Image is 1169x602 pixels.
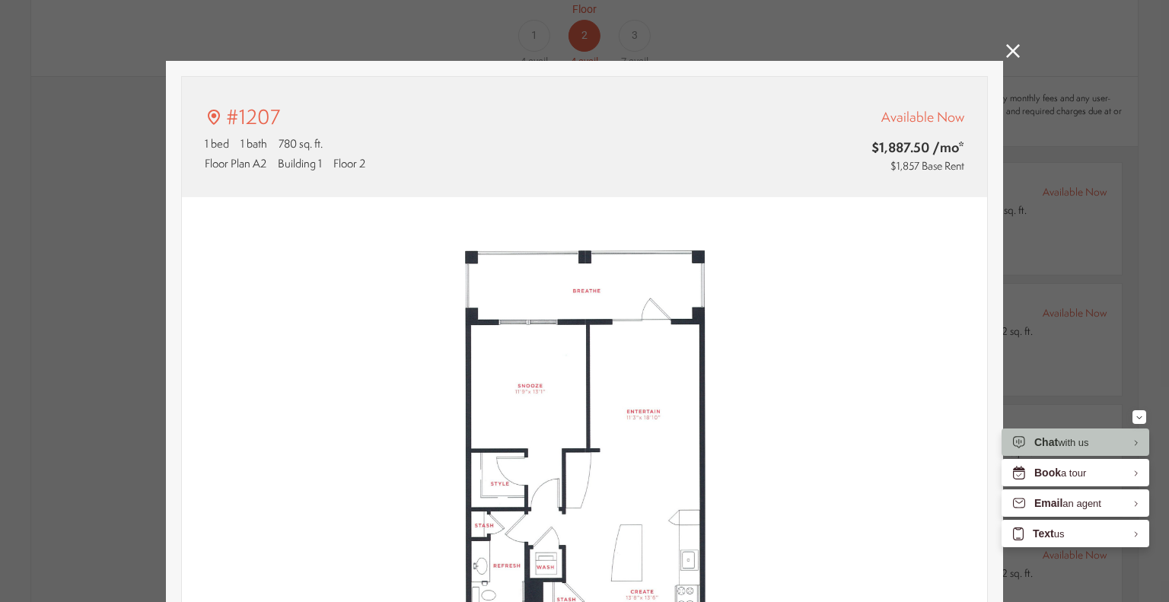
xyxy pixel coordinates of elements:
span: 1 bed [205,135,229,151]
span: 1 bath [240,135,267,151]
span: $1,887.50 /mo* [786,138,964,157]
span: Building 1 [278,155,322,171]
span: 780 sq. ft. [279,135,323,151]
span: Floor Plan A2 [205,155,266,171]
span: Floor 2 [333,155,365,171]
span: $1,857 Base Rent [890,158,964,174]
p: #1207 [226,103,280,132]
span: Available Now [881,107,964,126]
